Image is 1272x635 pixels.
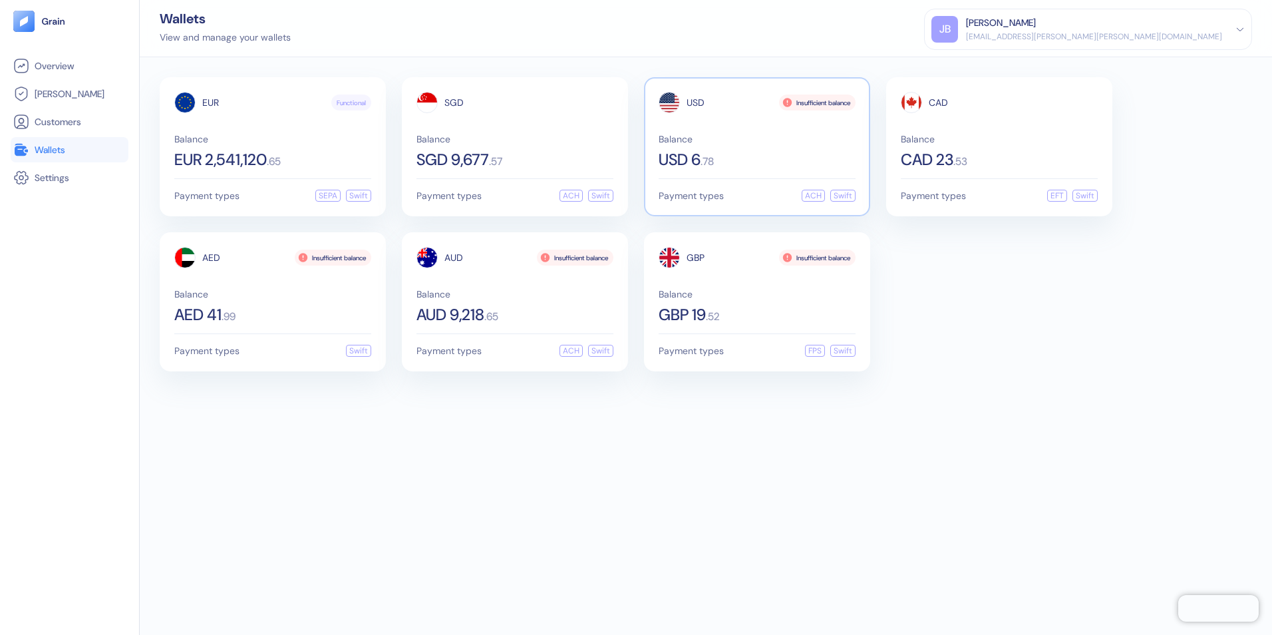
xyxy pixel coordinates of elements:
[687,253,705,262] span: GBP
[931,16,958,43] div: JB
[35,87,104,101] span: [PERSON_NAME]
[346,190,371,202] div: Swift
[559,190,583,202] div: ACH
[1072,190,1098,202] div: Swift
[830,345,856,357] div: Swift
[659,346,724,355] span: Payment types
[929,98,948,107] span: CAD
[444,253,463,262] span: AUD
[174,191,239,200] span: Payment types
[802,190,825,202] div: ACH
[416,134,613,144] span: Balance
[489,156,502,167] span: . 57
[588,345,613,357] div: Swift
[41,17,66,26] img: logo
[687,98,705,107] span: USD
[295,250,371,266] div: Insufficient balance
[35,115,81,128] span: Customers
[779,250,856,266] div: Insufficient balance
[901,134,1098,144] span: Balance
[346,345,371,357] div: Swift
[830,190,856,202] div: Swift
[174,307,222,323] span: AED 41
[444,98,464,107] span: SGD
[13,11,35,32] img: logo-tablet-V2.svg
[805,345,825,357] div: FPS
[559,345,583,357] div: ACH
[659,191,724,200] span: Payment types
[202,98,219,107] span: EUR
[701,156,714,167] span: . 78
[1047,190,1067,202] div: EFT
[13,58,126,74] a: Overview
[901,152,953,168] span: CAD 23
[659,152,701,168] span: USD 6
[13,86,126,102] a: [PERSON_NAME]
[35,171,69,184] span: Settings
[706,312,720,322] span: . 52
[659,134,856,144] span: Balance
[416,191,482,200] span: Payment types
[953,156,967,167] span: . 53
[160,31,291,45] div: View and manage your wallets
[659,290,856,299] span: Balance
[174,152,267,168] span: EUR 2,541,120
[966,31,1222,43] div: [EMAIL_ADDRESS][PERSON_NAME][PERSON_NAME][DOMAIN_NAME]
[659,307,706,323] span: GBP 19
[337,98,366,108] span: Functional
[13,114,126,130] a: Customers
[416,152,489,168] span: SGD 9,677
[966,16,1036,30] div: [PERSON_NAME]
[160,12,291,25] div: Wallets
[779,95,856,110] div: Insufficient balance
[222,312,236,322] span: . 99
[13,170,126,186] a: Settings
[267,156,281,167] span: . 65
[588,190,613,202] div: Swift
[484,312,498,322] span: . 65
[35,59,74,73] span: Overview
[416,346,482,355] span: Payment types
[416,290,613,299] span: Balance
[315,190,341,202] div: SEPA
[13,142,126,158] a: Wallets
[901,191,966,200] span: Payment types
[202,253,220,262] span: AED
[537,250,613,266] div: Insufficient balance
[174,290,371,299] span: Balance
[416,307,484,323] span: AUD 9,218
[1178,595,1259,622] iframe: Chatra live chat
[174,134,371,144] span: Balance
[35,143,65,156] span: Wallets
[174,346,239,355] span: Payment types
